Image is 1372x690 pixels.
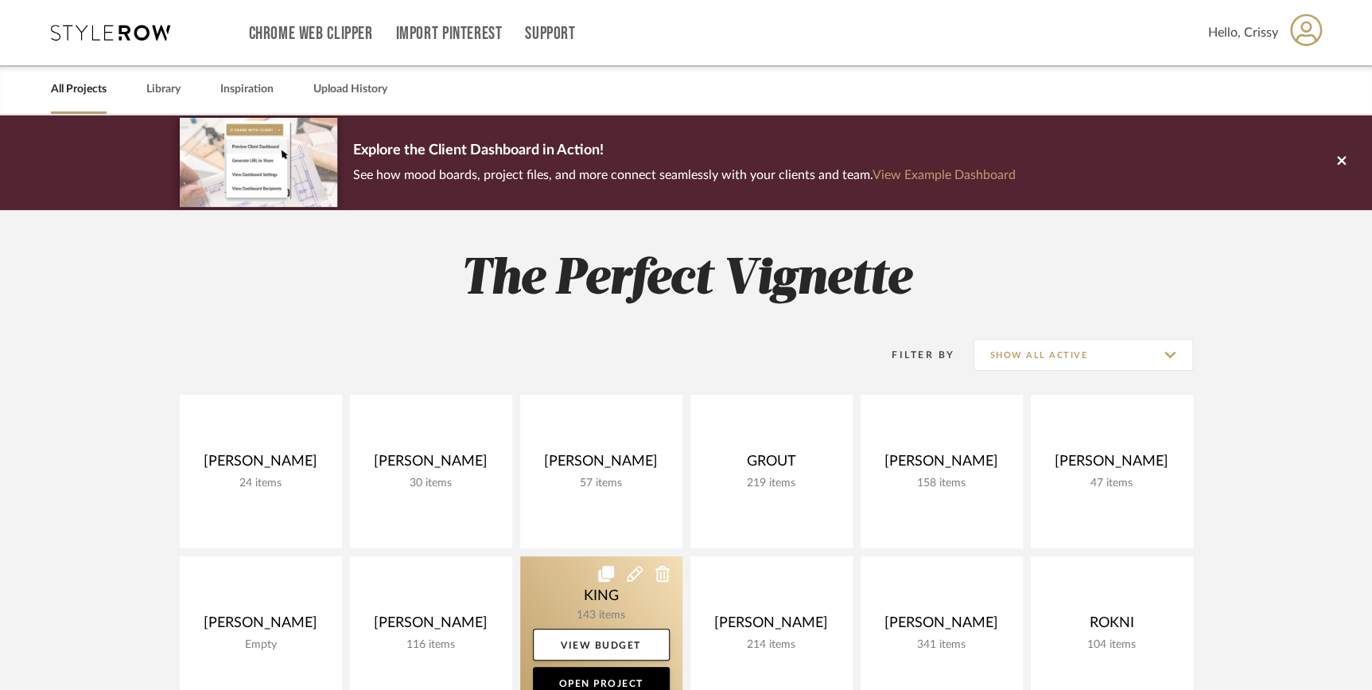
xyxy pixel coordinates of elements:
div: [PERSON_NAME] [873,453,1010,477]
div: Filter By [872,347,955,363]
span: Hello, Crissy [1208,23,1278,42]
div: 214 items [703,638,840,652]
div: 30 items [363,477,499,490]
a: Import Pinterest [395,27,502,41]
div: 158 items [873,477,1010,490]
div: 24 items [192,477,329,490]
p: Explore the Client Dashboard in Action! [353,138,1016,164]
div: [PERSON_NAME] [703,614,840,638]
div: 104 items [1044,638,1180,652]
div: 219 items [703,477,840,490]
div: GROUT [703,453,840,477]
a: View Example Dashboard [873,169,1016,181]
div: 341 items [873,638,1010,652]
div: 47 items [1044,477,1180,490]
a: Upload History [313,79,387,100]
div: [PERSON_NAME] [873,614,1010,638]
a: Chrome Web Clipper [249,27,373,41]
div: [PERSON_NAME] [192,614,329,638]
div: [PERSON_NAME] [192,453,329,477]
a: Library [146,79,181,100]
div: 57 items [533,477,670,490]
div: [PERSON_NAME] [1044,453,1180,477]
a: Inspiration [220,79,274,100]
h2: The Perfect Vignette [114,250,1259,310]
div: ROKNI [1044,614,1180,638]
div: 116 items [363,638,499,652]
div: Empty [192,638,329,652]
div: [PERSON_NAME] [363,614,499,638]
div: [PERSON_NAME] [533,453,670,477]
a: All Projects [51,79,107,100]
p: See how mood boards, project files, and more connect seamlessly with your clients and team. [353,164,1016,186]
div: [PERSON_NAME] [363,453,499,477]
img: d5d033c5-7b12-40c2-a960-1ecee1989c38.png [180,118,337,206]
a: View Budget [533,629,670,661]
a: Support [525,27,575,41]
